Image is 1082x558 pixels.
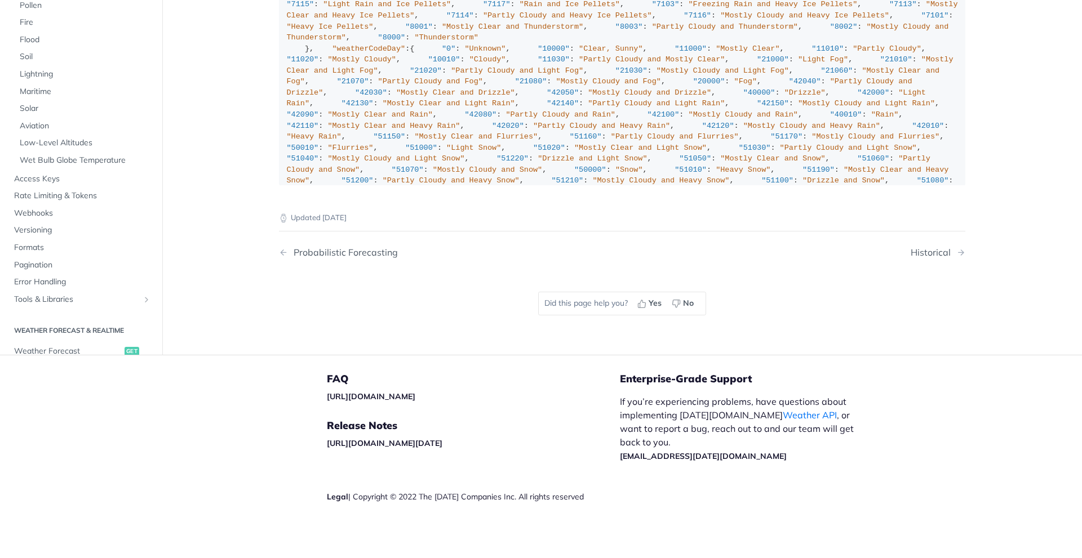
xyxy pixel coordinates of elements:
[783,409,837,421] a: Weather API
[789,77,821,86] span: "42040"
[14,118,154,135] a: Aviation
[20,137,151,149] span: Low-Level Altitudes
[287,55,319,64] span: "11020"
[14,32,154,48] a: Flood
[620,395,866,462] p: If you’re experiencing problems, have questions about implementing [DATE][DOMAIN_NAME] , or want ...
[857,88,889,97] span: "42000"
[8,205,154,222] a: Webhooks
[802,166,835,174] span: "51190"
[770,132,802,141] span: "51170"
[442,23,583,31] span: "Mostly Clear and Thunderstorm"
[505,110,615,119] span: "Partly Cloudy and Rain"
[812,44,844,53] span: "11010"
[615,166,643,174] span: "Snow"
[14,242,151,253] span: Formats
[761,176,793,185] span: "51100"
[633,295,668,312] button: Yes
[327,110,432,119] span: "Mostly Clear and Rain"
[8,222,154,239] a: Versioning
[574,144,707,152] span: "Mostly Clear and Light Snow"
[405,23,433,31] span: "8001"
[327,55,396,64] span: "Mostly Cloudy"
[533,144,565,152] span: "51020"
[798,99,935,108] span: "Mostly Cloudy and Light Rain"
[693,77,725,86] span: "20000"
[14,83,154,100] a: Maritime
[496,154,529,163] span: "51220"
[287,122,319,130] span: "42110"
[446,144,501,152] span: "Light Snow"
[8,239,154,256] a: Formats
[287,110,319,119] span: "42090"
[538,154,647,163] span: "Drizzle and Light Snow"
[327,438,442,448] a: [URL][DOMAIN_NAME][DATE]
[20,120,151,132] span: Aviation
[327,144,373,152] span: "Flurries"
[451,66,583,75] span: "Partly Cloudy and Light Fog"
[20,17,151,28] span: Fire
[853,44,921,53] span: "Partly Cloudy"
[784,88,826,97] span: "Drizzle"
[20,34,151,46] span: Flood
[355,88,387,97] span: "42030"
[689,110,798,119] span: "Mostly Cloudy and Rain"
[880,55,912,64] span: "21010"
[14,100,154,117] a: Solar
[611,132,739,141] span: "Partly Cloudy and Flurries"
[20,155,151,166] span: Wet Bulb Globe Temperature
[14,135,154,151] a: Low-Level Altitudes
[757,99,789,108] span: "42150"
[287,23,374,31] span: "Heavy Ice Pellets"
[652,23,798,31] span: "Partly Cloudy and Thunderstorm"
[615,23,643,31] span: "8003"
[620,372,884,386] h5: Enterprise-Grade Support
[14,173,151,184] span: Access Keys
[683,297,694,309] span: No
[570,132,602,141] span: "51160"
[8,274,154,291] a: Error Handling
[538,292,706,315] div: Did this page help you?
[327,372,620,386] h5: FAQ
[556,77,661,86] span: "Mostly Cloudy and Fog"
[20,69,151,80] span: Lightning
[675,166,707,174] span: "51010"
[14,346,122,357] span: Weather Forecast
[649,297,662,309] span: Yes
[287,154,935,174] span: "Partly Cloudy and Snow"
[720,11,889,20] span: "Mostly Cloudy and Heavy Ice Pellets"
[464,44,505,53] span: "Unknown"
[812,132,939,141] span: "Mostly Cloudy and Flurries"
[912,122,944,130] span: "42010"
[332,44,406,53] span: "weatherCodeDay"
[14,190,151,202] span: Rate Limiting & Tokens
[327,419,620,432] h5: Release Notes
[547,88,579,97] span: "42050"
[8,291,154,307] a: Tools & LibrariesShow subpages for Tools & Libraries
[287,154,319,163] span: "51040"
[802,176,885,185] span: "Drizzle and Snow"
[14,152,154,169] a: Wet Bulb Globe Temperature
[8,170,154,187] a: Access Keys
[383,99,515,108] span: "Mostly Clear and Light Rain"
[734,77,757,86] span: "Fog"
[780,144,917,152] span: "Partly Cloudy and Light Snow"
[287,55,958,75] span: "Mostly Clear and Light Fog"
[551,176,583,185] span: "51210"
[716,166,770,174] span: "Heavy Snow"
[287,144,319,152] span: "50010"
[392,166,424,174] span: "51070"
[538,55,570,64] span: "11030"
[20,86,151,97] span: Maritime
[373,132,405,141] span: "51150"
[675,44,707,53] span: "11000"
[8,343,154,360] a: Weather Forecastget
[14,66,154,83] a: Lightning
[679,154,711,163] span: "51050"
[492,122,524,130] span: "42020"
[288,247,398,258] div: Probabilistic Forecasting
[871,110,899,119] span: "Rain"
[125,347,139,356] span: get
[342,99,374,108] span: "42130"
[327,391,415,401] a: [URL][DOMAIN_NAME]
[142,294,151,303] button: Show subpages for Tools & Libraries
